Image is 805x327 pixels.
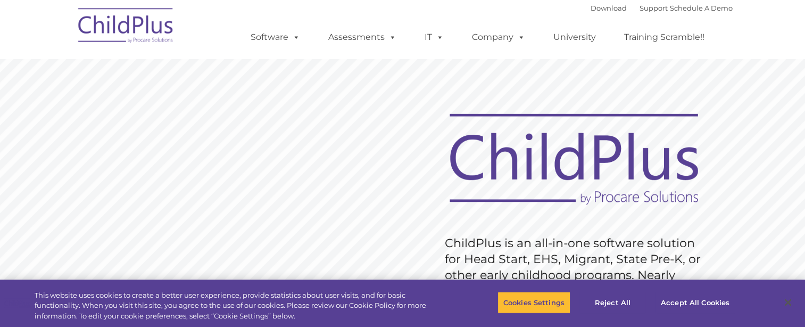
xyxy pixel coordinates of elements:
[414,27,454,48] a: IT
[655,291,735,314] button: Accept All Cookies
[640,4,668,12] a: Support
[579,291,646,314] button: Reject All
[497,291,570,314] button: Cookies Settings
[613,27,715,48] a: Training Scramble!!
[591,4,733,12] font: |
[543,27,607,48] a: University
[776,291,800,314] button: Close
[591,4,627,12] a: Download
[240,27,311,48] a: Software
[670,4,733,12] a: Schedule A Demo
[73,1,179,54] img: ChildPlus by Procare Solutions
[318,27,407,48] a: Assessments
[35,290,443,322] div: This website uses cookies to create a better user experience, provide statistics about user visit...
[461,27,536,48] a: Company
